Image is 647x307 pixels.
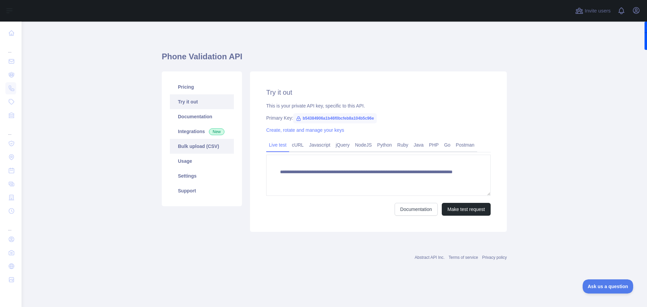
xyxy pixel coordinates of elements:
h2: Try it out [266,88,491,97]
a: Privacy policy [482,255,507,260]
a: PHP [426,140,441,150]
a: Java [411,140,427,150]
a: Create, rotate and manage your keys [266,127,344,133]
a: Ruby [395,140,411,150]
a: Try it out [170,94,234,109]
button: Invite users [574,5,612,16]
a: jQuery [333,140,352,150]
a: Pricing [170,80,234,94]
iframe: Toggle Customer Support [583,279,634,294]
a: Integrations New [170,124,234,139]
a: Postman [453,140,477,150]
div: Primary Key: [266,115,491,121]
a: cURL [289,140,306,150]
a: Documentation [395,203,438,216]
span: New [209,128,224,135]
span: b54384906a1b46f0bcfeb8a104b5c96e [293,113,377,123]
a: Usage [170,154,234,168]
a: NodeJS [352,140,374,150]
a: Bulk upload (CSV) [170,139,234,154]
a: Terms of service [449,255,478,260]
div: ... [5,218,16,232]
button: Make test request [442,203,491,216]
a: Python [374,140,395,150]
h1: Phone Validation API [162,51,507,67]
span: Invite users [585,7,611,15]
div: ... [5,40,16,54]
a: Settings [170,168,234,183]
a: Support [170,183,234,198]
a: Abstract API Inc. [415,255,445,260]
div: This is your private API key, specific to this API. [266,102,491,109]
a: Live test [266,140,289,150]
a: Go [441,140,453,150]
div: ... [5,123,16,136]
a: Documentation [170,109,234,124]
a: Javascript [306,140,333,150]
